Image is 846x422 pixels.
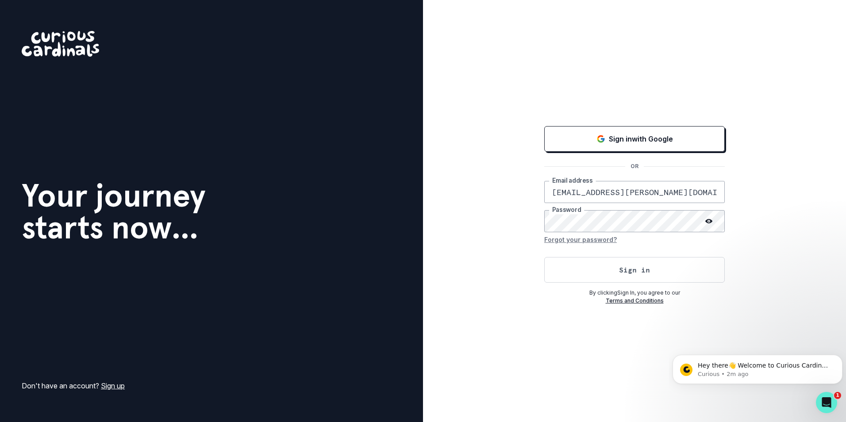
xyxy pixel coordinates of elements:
[544,232,617,246] button: Forgot your password?
[625,162,644,170] p: OR
[669,336,846,398] iframe: Intercom notifications message
[834,392,841,399] span: 1
[544,126,725,152] button: Sign in with Google (GSuite)
[816,392,837,413] iframe: Intercom live chat
[101,381,125,390] a: Sign up
[544,257,725,283] button: Sign in
[544,289,725,297] p: By clicking Sign In , you agree to our
[22,31,99,57] img: Curious Cardinals Logo
[22,380,125,391] p: Don't have an account?
[22,180,206,243] h1: Your journey starts now...
[609,134,673,144] p: Sign in with Google
[606,297,664,304] a: Terms and Conditions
